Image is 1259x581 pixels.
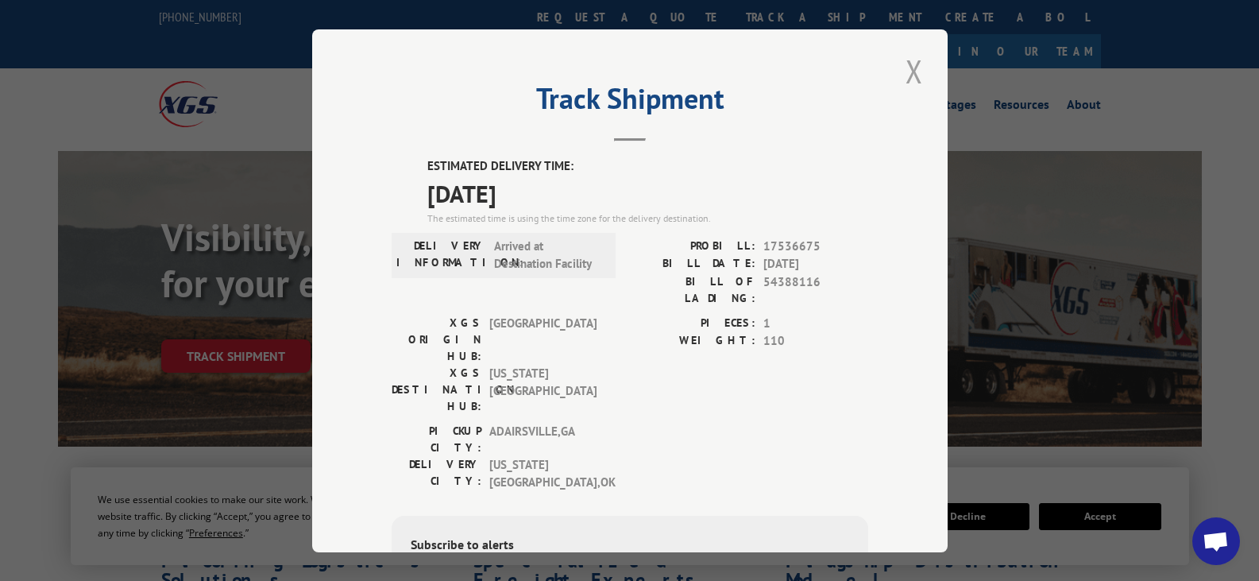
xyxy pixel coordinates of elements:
[427,157,868,176] label: ESTIMATED DELIVERY TIME:
[392,422,481,455] label: PICKUP CITY:
[763,314,868,332] span: 1
[763,273,868,306] span: 54388116
[396,237,486,273] label: DELIVERY INFORMATION:
[489,364,597,414] span: [US_STATE][GEOGRAPHIC_DATA]
[392,87,868,118] h2: Track Shipment
[392,364,481,414] label: XGS DESTINATION HUB:
[427,175,868,211] span: [DATE]
[1192,517,1240,565] a: Open chat
[763,332,868,351] span: 110
[489,422,597,455] span: ADAIRSVILLE , GA
[630,255,755,273] label: BILL DATE:
[494,237,601,273] span: Arrived at Destination Facility
[630,273,755,306] label: BILL OF LADING:
[392,314,481,364] label: XGS ORIGIN HUB:
[630,314,755,332] label: PIECES:
[630,332,755,351] label: WEIGHT:
[489,314,597,364] span: [GEOGRAPHIC_DATA]
[630,237,755,255] label: PROBILL:
[763,237,868,255] span: 17536675
[427,211,868,225] div: The estimated time is using the time zone for the delivery destination.
[489,455,597,491] span: [US_STATE][GEOGRAPHIC_DATA] , OK
[763,255,868,273] span: [DATE]
[392,455,481,491] label: DELIVERY CITY:
[411,534,849,557] div: Subscribe to alerts
[901,49,928,93] button: Close modal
